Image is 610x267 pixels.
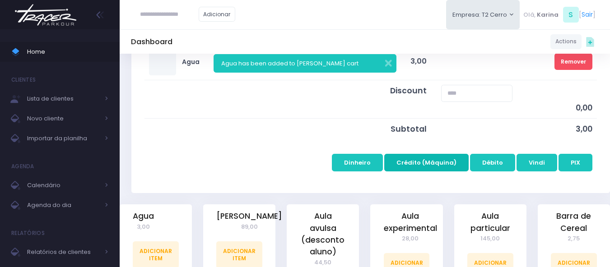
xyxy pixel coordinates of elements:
span: Importar da planilha [27,133,99,144]
span: Home [27,46,108,58]
span: 145,00 [467,234,513,243]
h4: Agenda [11,157,34,175]
span: Relatórios de clientes [27,246,99,258]
a: Remover [554,53,592,70]
span: Calendário [27,180,99,191]
span: 89,00 [216,222,282,231]
td: 0,00 [431,80,596,118]
span: S [563,7,579,23]
span: 28,00 [384,234,437,243]
h4: Relatórios [11,224,45,242]
span: 44,50 [300,258,346,267]
a: Aula particular [467,210,513,234]
span: Lista de clientes [27,93,99,105]
span: Karina [537,10,559,19]
td: Subtotal [349,118,431,139]
a: Agua [182,57,200,67]
a: Sair [582,10,593,19]
h5: Dashboard [131,37,172,46]
a: Barra de Cereal [551,210,597,234]
span: Agua has been added to [PERSON_NAME] cart [221,59,359,68]
a: Agua [133,210,154,222]
span: Olá, [523,10,535,19]
a: [PERSON_NAME] [216,210,282,222]
div: [ ] [520,5,599,25]
button: PIX [559,154,592,171]
h4: Clientes [11,71,36,89]
td: Discount [349,80,431,118]
span: 3,00 [133,222,154,231]
button: Débito [470,154,515,171]
span: Agenda do dia [27,199,99,211]
a: Aula avulsa (desconto aluno) [300,210,346,258]
td: 3,00 [431,118,596,139]
button: Vindi [517,154,557,171]
button: Crédito (Máquina) [384,154,469,171]
button: Dinheiro [332,154,383,171]
a: Actions [550,34,582,49]
span: Novo cliente [27,113,99,124]
span: 2,75 [551,234,597,243]
a: Aula experimental [384,210,437,234]
a: Adicionar [199,7,236,22]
